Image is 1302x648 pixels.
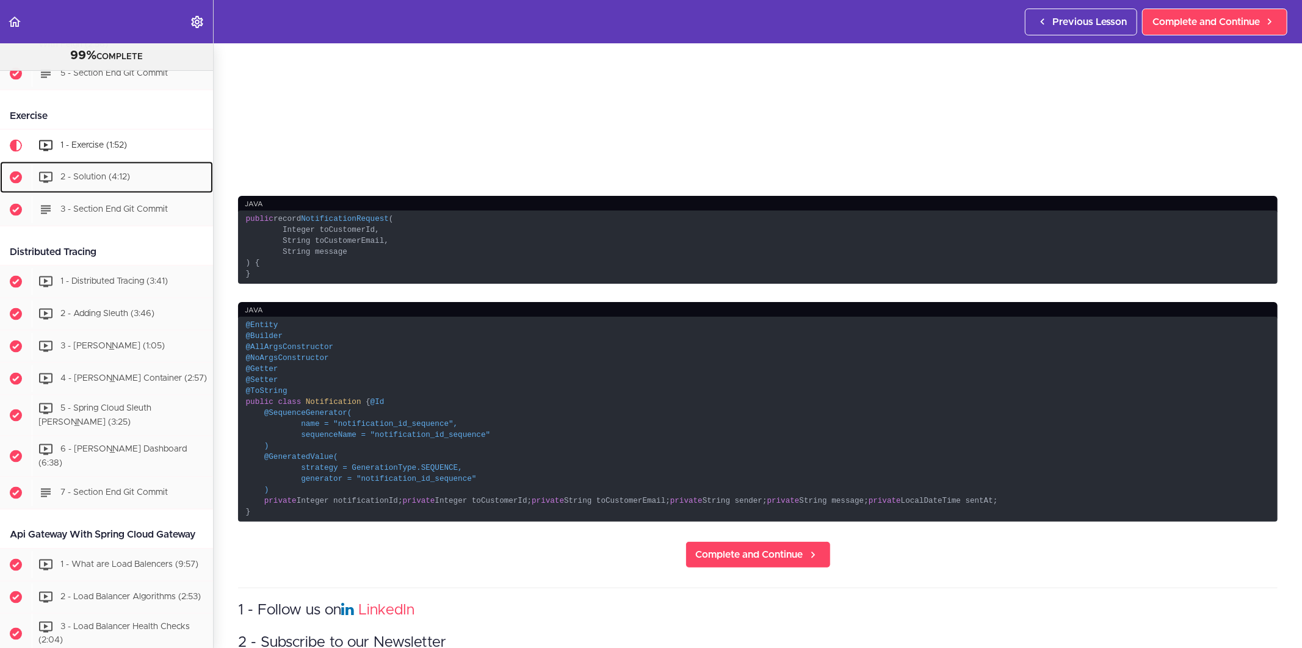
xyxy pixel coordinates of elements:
span: @NoArgsConstructor [246,354,329,362]
code: { Integer notificationId; Integer toCustomerId; String toCustomerEmail; String sender; String mes... [238,317,1278,522]
span: private [767,497,800,505]
span: private [403,497,435,505]
span: 4 - [PERSON_NAME] Container (2:57) [60,375,207,383]
span: @Getter [246,365,278,373]
span: 99% [70,49,96,62]
span: private [670,497,703,505]
span: Complete and Continue [696,547,803,562]
span: record [246,215,394,267]
div: java [238,196,1278,212]
span: @ToString [246,387,288,395]
h3: 1 - Follow us on [238,600,1278,621]
span: @Builder [246,332,283,340]
a: Complete and Continue [1142,9,1287,35]
span: @AllArgsConstructor [246,343,334,351]
div: java [238,302,1278,319]
code: { } [238,211,1278,284]
span: private [264,497,297,505]
span: class [278,398,302,406]
span: 2 - Solution (4:12) [60,173,130,182]
div: COMPLETE [15,48,198,64]
span: 2 - Adding Sleuth (3:46) [60,310,154,319]
span: public [246,215,273,223]
a: Complete and Continue [685,541,831,568]
span: Notification [306,398,361,406]
span: 3 - Section End Git Commit [60,206,168,214]
span: private [532,497,564,505]
span: 3 - Load Balancer Health Checks (2:04) [38,622,190,645]
span: Previous Lesson [1052,15,1127,29]
span: @Entity [246,321,278,329]
span: 1 - Exercise (1:52) [60,142,127,150]
span: 1 - Distributed Tracing (3:41) [60,278,168,286]
span: @Setter [246,376,278,384]
span: 6 - [PERSON_NAME] Dashboard (6:38) [38,445,187,467]
a: LinkedIn [358,603,414,617]
span: 5 - Spring Cloud Sleuth [PERSON_NAME] (3:25) [38,405,151,427]
span: Complete and Continue [1152,15,1260,29]
span: @Id [371,398,385,406]
span: private [869,497,901,505]
svg: Settings Menu [190,15,204,29]
a: Previous Lesson [1025,9,1137,35]
span: 3 - [PERSON_NAME] (1:05) [60,342,165,351]
span: 7 - Section End Git Commit [60,488,168,497]
span: NotificationRequest [301,215,389,223]
span: 2 - Load Balancer Algorithms (2:53) [60,592,201,601]
span: public [246,398,273,406]
span: 1 - What are Load Balencers (9:57) [60,560,198,569]
span: ( Integer toCustomerId, String toCustomerEmail, String message ) [246,215,394,267]
svg: Back to course curriculum [7,15,22,29]
span: 5 - Section End Git Commit [60,70,168,78]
